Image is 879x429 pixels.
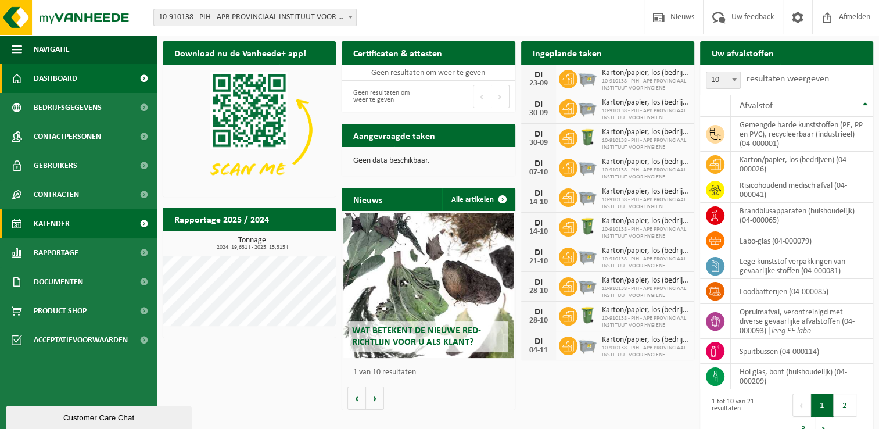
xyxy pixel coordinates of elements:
span: Gebruikers [34,151,77,180]
h2: Aangevraagde taken [342,124,447,146]
span: 10-910138 - PIH - APB PROVINCIAAL INSTITUUT VOOR HYGIENE [602,315,688,329]
span: Product Shop [34,296,87,326]
td: spuitbussen (04-000114) [731,339,873,364]
span: 10 [706,72,740,88]
span: Karton/papier, los (bedrijven) [602,158,688,167]
span: Wat betekent de nieuwe RED-richtlijn voor u als klant? [352,326,481,346]
img: WB-2500-GAL-GY-01 [577,187,597,206]
span: 2024: 19,631 t - 2025: 15,315 t [168,245,336,251]
span: 10-910138 - PIH - APB PROVINCIAAL INSTITUUT VOOR HYGIENE [602,196,688,210]
button: Previous [792,394,811,417]
span: Dashboard [34,64,77,93]
span: Karton/papier, los (bedrijven) [602,128,688,137]
div: DI [527,278,550,287]
div: 23-09 [527,80,550,88]
a: Wat betekent de nieuwe RED-richtlijn voor u als klant? [343,213,513,358]
span: 10-910138 - PIH - APB PROVINCIAAL INSTITUUT VOOR HYGIENE - ANTWERPEN [153,9,357,26]
span: Karton/papier, los (bedrijven) [602,306,688,315]
div: DI [527,159,550,169]
p: Geen data beschikbaar. [353,157,503,165]
span: Acceptatievoorwaarden [34,326,128,355]
img: WB-0240-HPE-GN-50 [577,216,597,236]
h2: Download nu de Vanheede+ app! [163,41,318,64]
span: Rapportage [34,238,78,267]
div: 07-10 [527,169,550,177]
button: Volgende [366,387,384,410]
div: DI [527,248,550,258]
span: Karton/papier, los (bedrijven) [602,276,688,285]
span: Kalender [34,209,70,238]
span: 10 [706,71,741,89]
span: 10-910138 - PIH - APB PROVINCIAAL INSTITUUT VOOR HYGIENE [602,226,688,240]
span: 10-910138 - PIH - APB PROVINCIAAL INSTITUUT VOOR HYGIENE [602,78,688,92]
button: 2 [834,394,856,417]
div: DI [527,219,550,228]
td: lege kunststof verpakkingen van gevaarlijke stoffen (04-000081) [731,253,873,279]
span: Karton/papier, los (bedrijven) [602,335,688,345]
img: WB-2500-GAL-GY-01 [577,246,597,266]
span: Karton/papier, los (bedrijven) [602,187,688,196]
div: 04-11 [527,346,550,355]
a: Alle artikelen [442,188,514,211]
td: gemengde harde kunststoffen (PE, PP en PVC), recycleerbaar (industrieel) (04-000001) [731,117,873,152]
span: Karton/papier, los (bedrijven) [602,69,688,78]
td: karton/papier, los (bedrijven) (04-000026) [731,152,873,177]
span: 10-910138 - PIH - APB PROVINCIAAL INSTITUUT VOOR HYGIENE - ANTWERPEN [154,9,356,26]
i: leeg PE labo [772,327,811,335]
span: 10-910138 - PIH - APB PROVINCIAAL INSTITUUT VOOR HYGIENE [602,256,688,270]
div: 21-10 [527,258,550,266]
div: 28-10 [527,317,550,325]
span: Contactpersonen [34,122,101,151]
div: DI [527,70,550,80]
img: WB-0240-HPE-GN-50 [577,305,597,325]
button: Previous [473,85,491,108]
img: WB-2500-GAL-GY-01 [577,98,597,117]
div: DI [527,100,550,109]
span: Karton/papier, los (bedrijven) [602,246,688,256]
span: 10-910138 - PIH - APB PROVINCIAAL INSTITUUT VOOR HYGIENE [602,285,688,299]
label: resultaten weergeven [747,74,829,84]
td: Geen resultaten om weer te geven [342,65,515,81]
span: Navigatie [34,35,70,64]
span: 10-910138 - PIH - APB PROVINCIAAL INSTITUUT VOOR HYGIENE [602,137,688,151]
span: Karton/papier, los (bedrijven) [602,98,688,108]
h3: Tonnage [168,237,336,251]
td: opruimafval, verontreinigd met diverse gevaarlijke afvalstoffen (04-000093) | [731,304,873,339]
span: 10-910138 - PIH - APB PROVINCIAAL INSTITUUT VOOR HYGIENE [602,167,688,181]
h2: Rapportage 2025 / 2024 [163,208,281,230]
p: 1 van 10 resultaten [353,369,509,377]
td: risicohoudend medisch afval (04-000041) [731,177,873,203]
div: Geen resultaten om weer te geven [347,84,422,109]
td: hol glas, bont (huishoudelijk) (04-000209) [731,364,873,389]
div: DI [527,189,550,198]
iframe: chat widget [6,403,194,429]
td: brandblusapparaten (huishoudelijk) (04-000065) [731,203,873,228]
img: Download de VHEPlus App [163,65,336,195]
span: Karton/papier, los (bedrijven) [602,217,688,226]
div: 28-10 [527,287,550,295]
div: 30-09 [527,109,550,117]
div: 14-10 [527,228,550,236]
img: WB-2500-GAL-GY-01 [577,335,597,355]
img: WB-0240-HPE-GN-50 [577,127,597,147]
button: 1 [811,394,834,417]
div: 30-09 [527,139,550,147]
span: Afvalstof [740,101,773,110]
img: WB-2500-GAL-GY-01 [577,157,597,177]
td: labo-glas (04-000079) [731,228,873,253]
h2: Certificaten & attesten [342,41,454,64]
button: Next [491,85,510,108]
button: Vorige [347,387,366,410]
div: DI [527,337,550,346]
img: WB-2500-GAL-GY-01 [577,276,597,295]
div: DI [527,308,550,317]
a: Bekijk rapportage [249,230,335,253]
div: DI [527,130,550,139]
span: Bedrijfsgegevens [34,93,102,122]
span: 10-910138 - PIH - APB PROVINCIAAL INSTITUUT VOOR HYGIENE [602,345,688,359]
span: Contracten [34,180,79,209]
h2: Uw afvalstoffen [700,41,785,64]
img: WB-2500-GAL-GY-01 [577,68,597,88]
div: 14-10 [527,198,550,206]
